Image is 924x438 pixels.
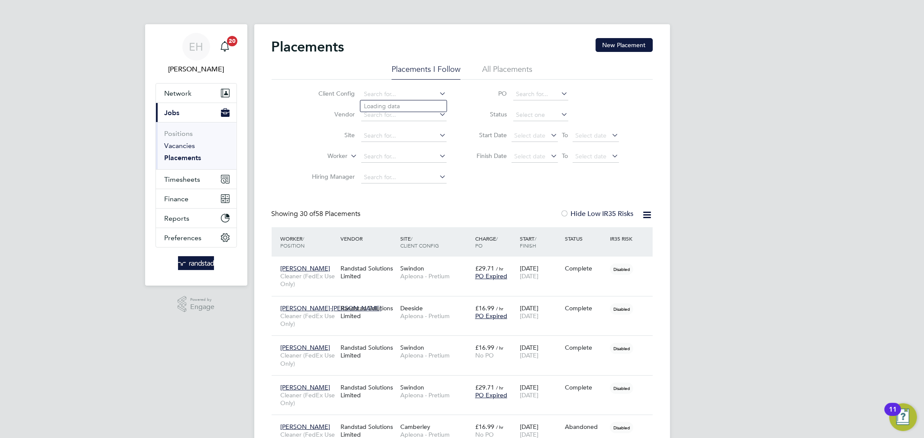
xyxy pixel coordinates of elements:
div: Charge [473,231,518,253]
div: IR35 Risk [608,231,638,246]
span: / hr [496,384,503,391]
div: Complete [565,304,606,312]
span: Camberley [400,423,430,431]
span: £16.99 [475,304,494,312]
h2: Placements [272,38,344,55]
span: No PO [475,351,494,359]
span: Disabled [610,383,633,394]
div: Jobs [156,122,237,169]
span: / hr [496,265,503,272]
span: To [560,129,571,141]
span: / hr [496,424,503,430]
input: Search for... [361,109,447,121]
button: Reports [156,209,237,228]
button: Preferences [156,228,237,247]
span: Emma Howells [156,64,237,74]
span: / PO [475,235,498,249]
span: / hr [496,305,503,312]
a: EH[PERSON_NAME] [156,33,237,74]
img: randstad-logo-retina.png [178,256,214,270]
label: Status [468,110,507,118]
a: Positions [165,129,193,138]
div: [DATE] [518,379,563,403]
div: [DATE] [518,300,563,324]
label: Hiring Manager [305,173,355,180]
div: Worker [279,231,338,253]
div: Randstad Solutions Limited [338,339,398,364]
span: Disabled [610,343,633,354]
li: All Placements [482,64,532,80]
a: Placements [165,154,201,162]
button: Open Resource Center, 11 new notifications [889,403,917,431]
label: Vendor [305,110,355,118]
div: Randstad Solutions Limited [338,379,398,403]
button: New Placement [596,38,653,52]
span: [DATE] [520,391,538,399]
input: Select one [513,109,568,121]
a: Vacancies [165,142,195,150]
nav: Main navigation [145,24,247,286]
li: Loading data [360,100,447,112]
span: PO Expired [475,391,507,399]
div: [DATE] [518,260,563,284]
span: Jobs [165,109,180,117]
a: [PERSON_NAME]Cleaner (FedEx Use Only)Randstad Solutions LimitedCamberleyApleona - Pretium£16.99 /... [279,418,653,425]
span: Select date [515,132,546,139]
span: / hr [496,345,503,351]
span: [PERSON_NAME] [281,383,331,391]
a: [PERSON_NAME]Cleaner (FedEx Use Only)Randstad Solutions LimitedSwindonApleona - Pretium£29.71 / h... [279,379,653,386]
button: Timesheets [156,170,237,189]
span: Apleona - Pretium [400,351,471,359]
span: [PERSON_NAME] [281,423,331,431]
span: Cleaner (FedEx Use Only) [281,351,336,367]
span: Cleaner (FedEx Use Only) [281,312,336,328]
span: Apleona - Pretium [400,391,471,399]
label: Client Config [305,90,355,97]
span: Apleona - Pretium [400,272,471,280]
span: Engage [190,303,214,311]
span: Disabled [610,303,633,315]
a: [PERSON_NAME]Cleaner (FedEx Use Only)Randstad Solutions LimitedSwindonApleona - Pretium£29.71 / h... [279,260,653,267]
span: PO Expired [475,312,507,320]
span: EH [189,41,203,52]
a: Powered byEngage [178,296,214,312]
label: Finish Date [468,152,507,160]
span: Timesheets [165,175,201,184]
div: Complete [565,264,606,272]
span: Select date [576,132,607,139]
li: Placements I Follow [392,64,460,80]
span: 30 of [300,209,316,218]
span: Swindon [400,383,424,391]
span: Reports [165,214,190,222]
input: Search for... [361,88,447,100]
label: Worker [298,152,348,161]
span: Disabled [610,264,633,275]
div: Showing [272,209,363,219]
span: [DATE] [520,272,538,280]
div: Randstad Solutions Limited [338,260,398,284]
div: Abandoned [565,423,606,431]
div: Start [518,231,563,253]
div: Randstad Solutions Limited [338,300,398,324]
span: Cleaner (FedEx Use Only) [281,272,336,288]
span: [PERSON_NAME]-[PERSON_NAME] [281,304,382,312]
span: Swindon [400,264,424,272]
span: [DATE] [520,312,538,320]
div: Complete [565,344,606,351]
span: £29.71 [475,383,494,391]
label: Hide Low IR35 Risks [561,209,634,218]
span: Apleona - Pretium [400,312,471,320]
span: Network [165,89,192,97]
span: 20 [227,36,237,46]
div: 11 [889,409,897,421]
span: Cleaner (FedEx Use Only) [281,391,336,407]
a: Go to home page [156,256,237,270]
a: [PERSON_NAME]-[PERSON_NAME]Cleaner (FedEx Use Only)Randstad Solutions LimitedDeesideApleona - Pre... [279,300,653,307]
button: Finance [156,189,237,208]
span: Disabled [610,422,633,433]
a: 20 [216,33,233,61]
span: Preferences [165,234,202,242]
span: Deeside [400,304,423,312]
span: Select date [515,152,546,160]
span: 58 Placements [300,209,361,218]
